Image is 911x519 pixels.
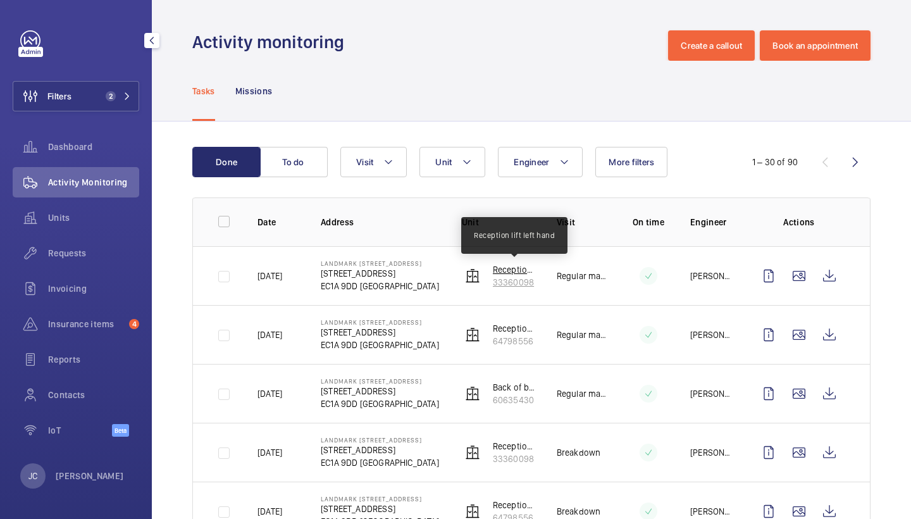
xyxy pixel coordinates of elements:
img: elevator.svg [465,504,480,519]
p: 64798556 [493,335,536,347]
p: Visit [557,216,607,228]
p: Actions [753,216,845,228]
button: Done [192,147,261,177]
img: elevator.svg [465,445,480,460]
p: 33360098 [493,276,536,289]
p: [STREET_ADDRESS] [321,267,439,280]
span: Visit [356,157,373,167]
p: Address [321,216,442,228]
p: EC1A 9DD [GEOGRAPHIC_DATA] [321,339,439,351]
button: Visit [340,147,407,177]
p: [STREET_ADDRESS] [321,385,439,397]
p: Landmark [STREET_ADDRESS] [321,259,439,267]
p: [DATE] [257,446,282,459]
p: 33360098 [493,453,536,465]
span: Filters [47,90,71,103]
span: Dashboard [48,141,139,153]
p: EC1A 9DD [GEOGRAPHIC_DATA] [321,456,439,469]
p: Landmark [STREET_ADDRESS] [321,436,439,444]
p: [PERSON_NAME] [690,446,733,459]
p: Breakdown [557,505,601,518]
p: Regular maintenance [557,387,607,400]
img: elevator.svg [465,268,480,284]
p: Reception lift left hand [474,230,555,241]
p: [STREET_ADDRESS] [321,326,439,339]
span: Invoicing [48,282,139,295]
p: JC [28,470,37,482]
span: 2 [106,91,116,101]
p: Landmark [STREET_ADDRESS] [321,318,439,326]
span: More filters [609,157,654,167]
img: elevator.svg [465,386,480,401]
p: 60635430 [493,394,536,406]
p: Date [257,216,301,228]
p: EC1A 9DD [GEOGRAPHIC_DATA] [321,397,439,410]
span: 4 [129,319,139,329]
span: Requests [48,247,139,259]
p: Reception lift right hand [493,322,536,335]
span: Contacts [48,389,139,401]
p: Reception lift right hand [493,499,536,511]
p: [DATE] [257,270,282,282]
p: Tasks [192,85,215,97]
p: [PERSON_NAME] [56,470,124,482]
button: To do [259,147,328,177]
p: [STREET_ADDRESS] [321,444,439,456]
p: Reception lift left hand [493,440,536,453]
p: Back of building lift [493,381,536,394]
p: Landmark [STREET_ADDRESS] [321,377,439,385]
p: [DATE] [257,328,282,341]
p: Reception lift left hand [493,263,536,276]
div: 1 – 30 of 90 [752,156,798,168]
p: [PERSON_NAME] [690,387,733,400]
p: Regular maintenance [557,328,607,341]
p: [DATE] [257,505,282,518]
p: [PERSON_NAME] [690,328,733,341]
span: Reports [48,353,139,366]
button: Create a callout [668,30,755,61]
button: More filters [595,147,667,177]
button: Engineer [498,147,583,177]
button: Filters2 [13,81,139,111]
p: On time [627,216,670,228]
p: Regular maintenance [557,270,607,282]
p: Landmark [STREET_ADDRESS] [321,495,439,503]
p: Unit [462,216,536,228]
p: [STREET_ADDRESS] [321,503,439,515]
span: Activity Monitoring [48,176,139,189]
span: Units [48,211,139,224]
p: EC1A 9DD [GEOGRAPHIC_DATA] [321,280,439,292]
span: IoT [48,424,112,437]
button: Unit [419,147,485,177]
p: Engineer [690,216,733,228]
span: Engineer [514,157,549,167]
p: [PERSON_NAME] [690,270,733,282]
p: [PERSON_NAME] [690,505,733,518]
p: Breakdown [557,446,601,459]
span: Beta [112,424,129,437]
h1: Activity monitoring [192,30,352,54]
p: [DATE] [257,387,282,400]
span: Unit [435,157,452,167]
span: Insurance items [48,318,124,330]
button: Book an appointment [760,30,871,61]
p: Missions [235,85,273,97]
img: elevator.svg [465,327,480,342]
